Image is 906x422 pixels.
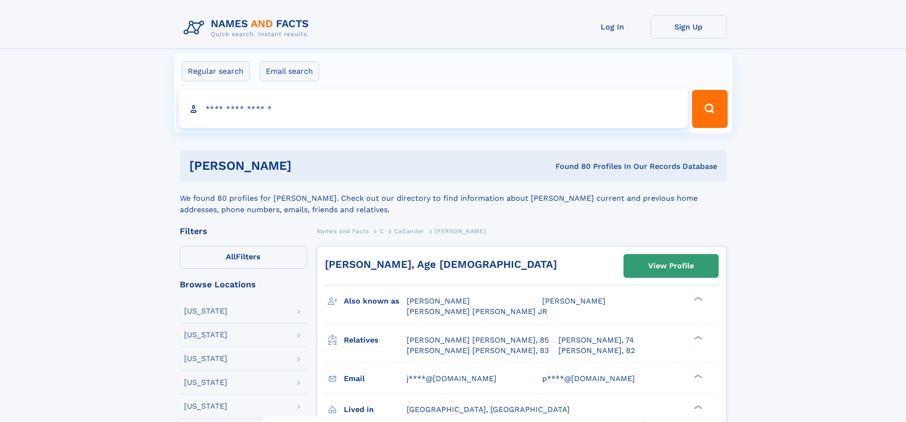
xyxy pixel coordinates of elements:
[344,332,407,348] h3: Relatives
[260,61,319,81] label: Email search
[648,255,694,277] div: View Profile
[407,405,570,414] span: [GEOGRAPHIC_DATA], [GEOGRAPHIC_DATA]
[407,335,549,345] a: [PERSON_NAME] [PERSON_NAME], 85
[394,228,424,235] span: Callander
[692,334,703,341] div: ❯
[325,258,557,270] a: [PERSON_NAME], Age [DEMOGRAPHIC_DATA]
[184,402,227,410] div: [US_STATE]
[180,181,727,216] div: We found 80 profiles for [PERSON_NAME]. Check out our directory to find information about [PERSON...
[575,15,651,39] a: Log In
[692,296,703,302] div: ❯
[394,225,424,237] a: Callander
[344,293,407,309] h3: Also known as
[180,15,317,41] img: Logo Names and Facts
[407,307,547,316] span: [PERSON_NAME] [PERSON_NAME] JR
[182,61,250,81] label: Regular search
[692,404,703,410] div: ❯
[189,160,424,172] h1: [PERSON_NAME]
[407,296,470,305] span: [PERSON_NAME]
[558,335,634,345] a: [PERSON_NAME], 74
[184,331,227,339] div: [US_STATE]
[435,228,486,235] span: [PERSON_NAME]
[423,161,717,172] div: Found 80 Profiles In Our Records Database
[184,307,227,315] div: [US_STATE]
[542,296,605,305] span: [PERSON_NAME]
[344,371,407,387] h3: Email
[184,379,227,386] div: [US_STATE]
[180,227,307,236] div: Filters
[344,402,407,418] h3: Lived in
[317,225,369,237] a: Names and Facts
[624,255,718,277] a: View Profile
[692,373,703,379] div: ❯
[380,228,384,235] span: C
[380,225,384,237] a: C
[226,252,236,261] span: All
[180,246,307,269] label: Filters
[179,90,688,128] input: search input
[651,15,727,39] a: Sign Up
[692,90,727,128] button: Search Button
[558,345,635,356] a: [PERSON_NAME], 82
[184,355,227,363] div: [US_STATE]
[407,345,549,356] a: [PERSON_NAME] [PERSON_NAME], 83
[180,280,307,289] div: Browse Locations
